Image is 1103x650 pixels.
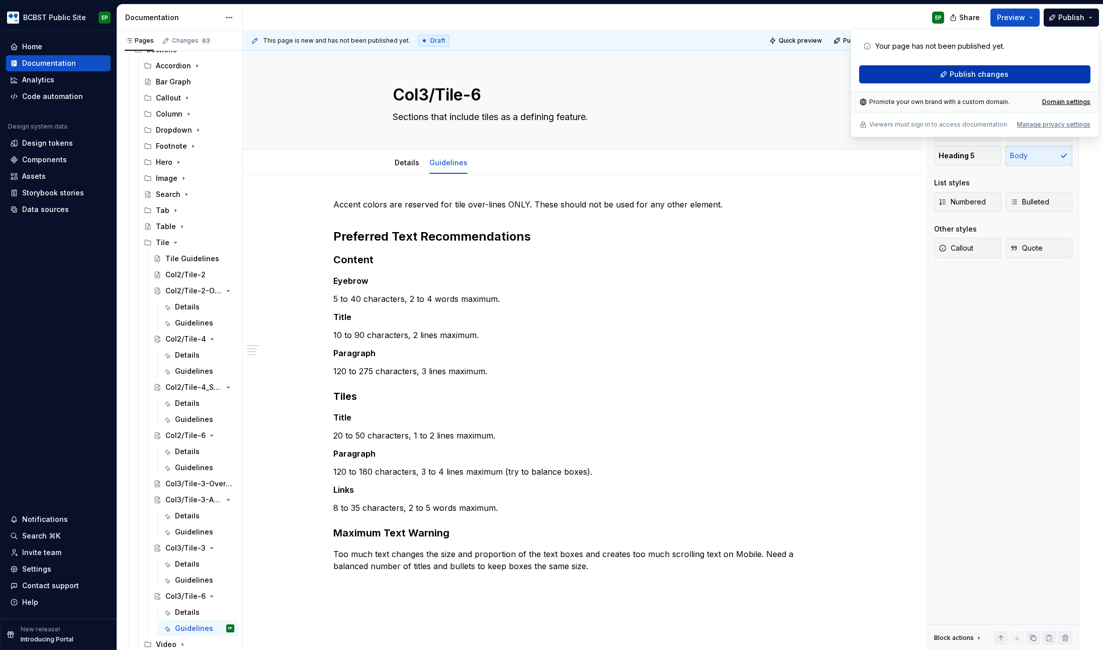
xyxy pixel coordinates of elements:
[869,121,1008,129] p: Viewers must sign in to access documentation.
[934,178,970,188] div: List styles
[22,581,79,591] div: Contact support
[1010,243,1043,253] span: Quote
[333,229,832,245] h2: Preferred Text Recommendations
[6,39,111,55] a: Home
[6,201,111,218] a: Data sources
[945,9,986,27] button: Share
[165,270,206,280] div: Col2/Tile-2
[939,151,975,161] span: Heading 5
[159,363,238,379] a: Guidelines
[875,41,1004,51] p: Your page has not been published yet.
[156,141,187,151] div: Footnote
[165,286,222,296] div: Col2/Tile-2-Overline
[22,58,76,68] div: Documentation
[23,13,86,23] div: BCBST Public Site
[159,508,238,524] a: Details
[159,572,238,588] a: Guidelines
[165,479,232,489] div: Col3/Tile-3-Overline
[939,197,986,207] span: Numbered
[175,511,200,521] div: Details
[175,607,200,617] div: Details
[6,88,111,104] a: Code automation
[175,447,200,457] div: Details
[6,511,111,527] button: Notifications
[6,185,111,201] a: Storybook stories
[159,556,238,572] a: Details
[165,591,206,601] div: Col3/Tile-6
[140,186,238,202] a: Search
[997,13,1025,23] span: Preview
[22,597,38,607] div: Help
[935,14,942,22] div: EP
[156,189,180,199] div: Search
[6,72,111,88] a: Analytics
[165,334,206,344] div: Col2/Tile-4
[22,91,83,101] div: Code automation
[6,561,111,577] a: Settings
[391,109,771,125] textarea: Sections that include tiles as a defining feature.
[140,170,238,186] div: Image
[159,315,238,331] a: Guidelines
[22,531,60,541] div: Search ⌘K
[22,155,67,165] div: Components
[175,463,213,473] div: Guidelines
[156,157,172,167] div: Hero
[950,69,1008,79] span: Publish changes
[22,75,54,85] div: Analytics
[165,495,222,505] div: Col3/Tile-3-Accordion
[934,238,1001,258] button: Callout
[333,526,832,540] h3: Maximum Text Warning
[175,302,200,312] div: Details
[140,122,238,138] div: Dropdown
[175,559,200,569] div: Details
[149,427,238,444] a: Col2/Tile-6
[333,389,832,403] h3: Tiles
[8,123,67,131] div: Design system data
[939,243,973,253] span: Callout
[333,429,832,442] p: 20 to 50 characters, 1 to 2 lines maximum.
[395,158,419,167] a: Details
[1005,192,1073,212] button: Bulleted
[1058,13,1084,23] span: Publish
[22,42,42,52] div: Home
[843,37,892,45] span: Publish changes
[156,77,191,87] div: Bar Graph
[430,37,445,45] span: Draft
[22,188,84,198] div: Storybook stories
[22,564,51,574] div: Settings
[175,350,200,360] div: Details
[333,449,376,459] strong: Paragraph
[263,37,410,45] span: This page is new and has not been published yet.
[159,524,238,540] a: Guidelines
[934,146,1001,166] button: Heading 5
[175,398,200,408] div: Details
[21,625,60,633] p: New release!
[22,514,68,524] div: Notifications
[159,299,238,315] a: Details
[333,312,351,322] strong: Title
[1044,9,1099,27] button: Publish
[156,205,169,215] div: Tab
[149,331,238,347] a: Col2/Tile-4
[165,430,206,441] div: Col2/Tile-6
[859,65,1090,83] button: Publish changes
[140,219,238,235] a: Table
[172,37,211,45] div: Changes
[6,152,111,168] a: Components
[165,382,222,392] div: Col2/Tile-4_SampleCards
[6,55,111,71] a: Documentation
[140,154,238,170] div: Hero
[140,90,238,106] div: Callout
[159,347,238,363] a: Details
[1042,98,1090,106] div: Domain settings
[22,548,61,558] div: Invite team
[934,224,977,234] div: Other styles
[391,152,423,173] div: Details
[175,414,213,424] div: Guidelines
[6,594,111,610] button: Help
[1017,121,1090,129] button: Manage privacy settings
[429,158,468,167] a: Guidelines
[22,138,73,148] div: Design tokens
[22,204,69,214] div: Data sources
